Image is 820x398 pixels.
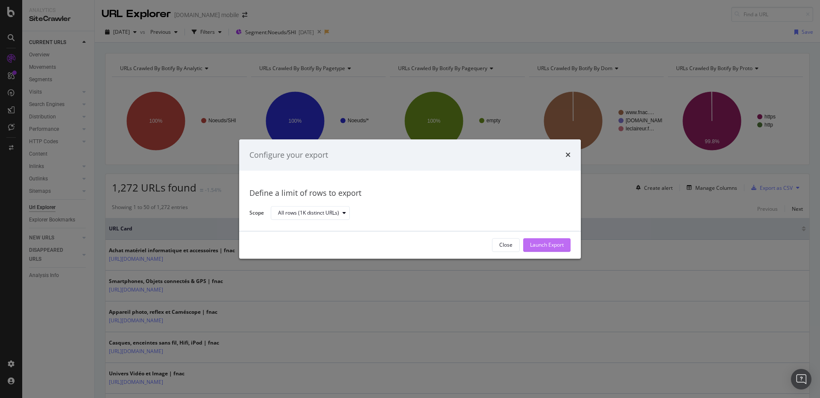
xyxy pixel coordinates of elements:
div: modal [239,139,581,259]
div: Close [499,242,512,249]
button: Close [492,238,520,252]
button: Launch Export [523,238,571,252]
div: times [565,150,571,161]
div: All rows (1K distinct URLs) [278,211,339,216]
div: Open Intercom Messenger [791,369,811,389]
div: Launch Export [530,242,564,249]
button: All rows (1K distinct URLs) [271,206,350,220]
label: Scope [249,209,264,218]
div: Configure your export [249,150,328,161]
div: Define a limit of rows to export [249,188,571,199]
